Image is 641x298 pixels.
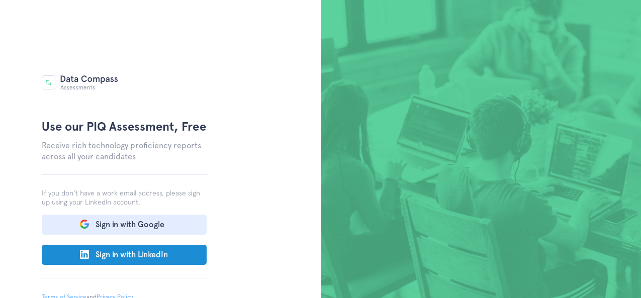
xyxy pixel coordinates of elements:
h2: Receive rich technology proficiency reports across all your candidates [42,140,208,162]
img: Data Compass Assessment [42,75,118,90]
p: If you don't have a work email address, please sign up using your LinkedIn account. [42,174,208,207]
button: Sign in with Google [42,215,207,235]
button: Sign in with LinkedIn [42,245,207,265]
h1: Use our PIQ Assessment, Free [42,118,208,135]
